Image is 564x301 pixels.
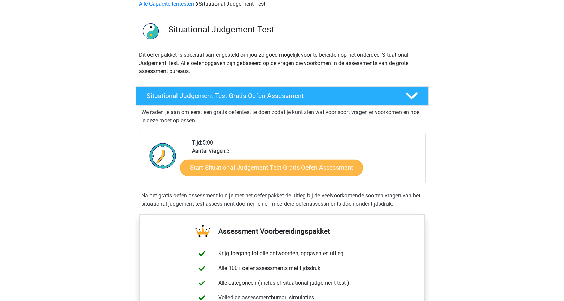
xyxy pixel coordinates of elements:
[139,1,194,7] a: Alle Capaciteitentesten
[139,192,426,208] div: Na het gratis oefen assessment kun je met het oefenpakket de uitleg bij de veelvoorkomende soorte...
[139,51,425,76] p: Dit oefenpakket is speciaal samengesteld om jou zo goed mogelijk voor te bereiden op het onderdee...
[146,139,180,173] img: Klok
[133,86,431,106] a: Situational Judgement Test Gratis Oefen Assessment
[168,24,423,35] h3: Situational Judgement Test
[180,160,363,176] a: Start Situational Judgement Test Gratis Oefen Assessment
[192,139,202,146] b: Tijd:
[147,92,394,100] h4: Situational Judgement Test Gratis Oefen Assessment
[187,139,425,183] div: 5:00 3
[192,148,227,154] b: Aantal vragen:
[141,108,423,125] p: We raden je aan om eerst een gratis oefentest te doen zodat je kunt zien wat voor soort vragen er...
[136,16,165,45] img: situational judgement test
